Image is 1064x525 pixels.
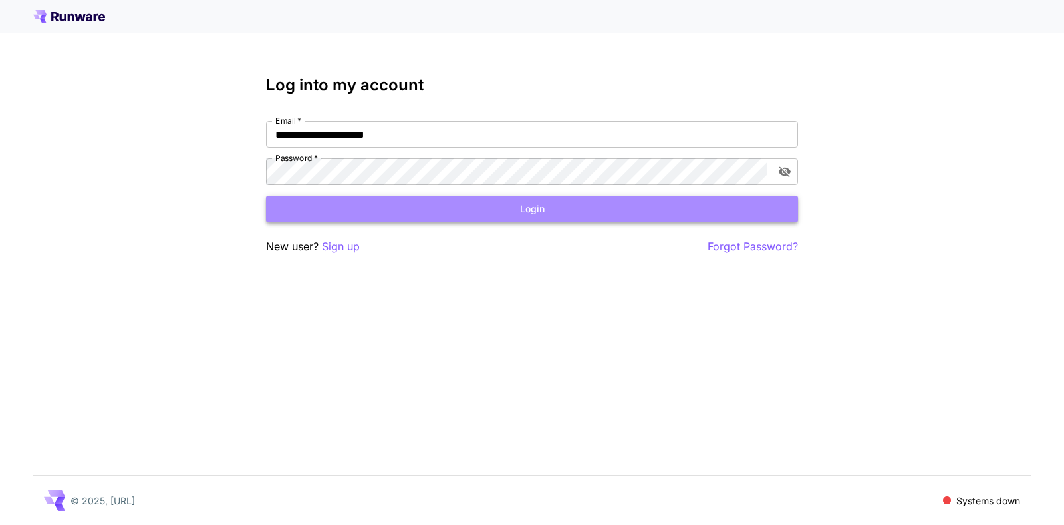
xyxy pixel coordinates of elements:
[773,160,797,184] button: toggle password visibility
[708,238,798,255] button: Forgot Password?
[956,494,1020,508] p: Systems down
[275,115,301,126] label: Email
[275,152,318,164] label: Password
[70,494,135,508] p: © 2025, [URL]
[322,238,360,255] button: Sign up
[266,76,798,94] h3: Log into my account
[266,238,360,255] p: New user?
[266,196,798,223] button: Login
